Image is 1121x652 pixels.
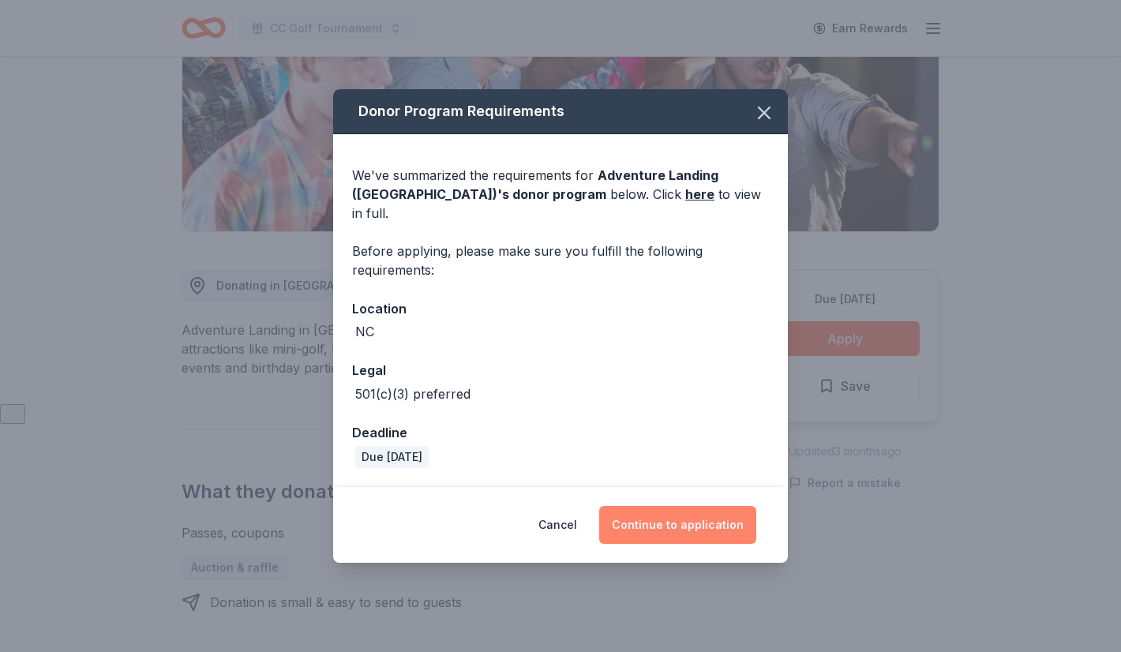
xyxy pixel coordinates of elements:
div: Legal [352,360,769,380]
button: Continue to application [599,506,756,544]
div: We've summarized the requirements for below. Click to view in full. [352,166,769,223]
div: NC [355,322,374,341]
div: Donor Program Requirements [333,89,788,134]
div: Due [DATE] [355,446,429,468]
div: 501(c)(3) preferred [355,384,471,403]
button: Cancel [538,506,577,544]
div: Before applying, please make sure you fulfill the following requirements: [352,242,769,279]
a: here [685,185,714,204]
div: Deadline [352,422,769,443]
div: Location [352,298,769,319]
